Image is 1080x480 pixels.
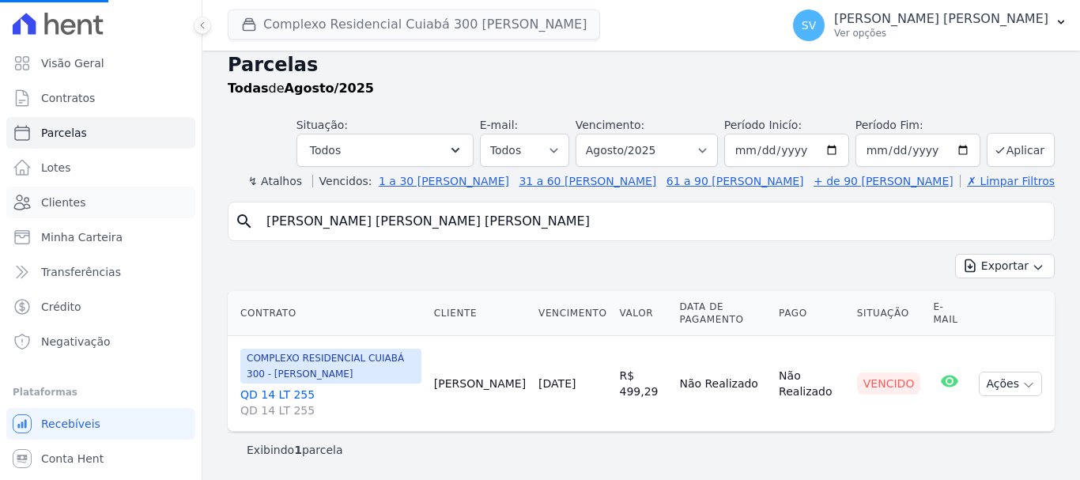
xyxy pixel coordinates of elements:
[6,256,195,288] a: Transferências
[673,291,772,336] th: Data de Pagamento
[6,326,195,357] a: Negativação
[248,175,302,187] label: ↯ Atalhos
[296,134,474,167] button: Todos
[613,291,673,336] th: Valor
[240,403,421,418] span: QD 14 LT 255
[41,160,71,176] span: Lotes
[228,81,269,96] strong: Todas
[228,51,1055,79] h2: Parcelas
[240,387,421,418] a: QD 14 LT 255QD 14 LT 255
[41,229,123,245] span: Minha Carteira
[379,175,509,187] a: 1 a 30 [PERSON_NAME]
[857,372,921,395] div: Vencido
[780,3,1080,47] button: SV [PERSON_NAME] [PERSON_NAME] Ver opções
[235,212,254,231] i: search
[13,383,189,402] div: Plataformas
[960,175,1055,187] a: ✗ Limpar Filtros
[41,334,111,350] span: Negativação
[294,444,302,456] b: 1
[987,133,1055,167] button: Aplicar
[6,291,195,323] a: Crédito
[576,119,644,131] label: Vencimento:
[41,451,104,467] span: Conta Hent
[228,79,374,98] p: de
[927,291,972,336] th: E-mail
[41,195,85,210] span: Clientes
[41,299,81,315] span: Crédito
[312,175,372,187] label: Vencidos:
[41,416,100,432] span: Recebíveis
[310,141,341,160] span: Todos
[538,377,576,390] a: [DATE]
[851,291,927,336] th: Situação
[428,336,532,432] td: [PERSON_NAME]
[834,11,1048,27] p: [PERSON_NAME] [PERSON_NAME]
[814,175,953,187] a: + de 90 [PERSON_NAME]
[41,125,87,141] span: Parcelas
[772,291,851,336] th: Pago
[6,152,195,183] a: Lotes
[6,82,195,114] a: Contratos
[296,119,348,131] label: Situação:
[41,264,121,280] span: Transferências
[613,336,673,432] td: R$ 499,29
[724,119,802,131] label: Período Inicío:
[228,9,600,40] button: Complexo Residencial Cuiabá 300 [PERSON_NAME]
[480,119,519,131] label: E-mail:
[6,187,195,218] a: Clientes
[673,336,772,432] td: Não Realizado
[834,27,1048,40] p: Ver opções
[41,90,95,106] span: Contratos
[855,117,980,134] label: Período Fim:
[247,442,343,458] p: Exibindo parcela
[979,372,1042,396] button: Ações
[228,291,428,336] th: Contrato
[955,254,1055,278] button: Exportar
[6,408,195,440] a: Recebíveis
[285,81,374,96] strong: Agosto/2025
[41,55,104,71] span: Visão Geral
[802,20,816,31] span: SV
[532,291,613,336] th: Vencimento
[6,443,195,474] a: Conta Hent
[428,291,532,336] th: Cliente
[667,175,804,187] a: 61 a 90 [PERSON_NAME]
[240,349,421,384] span: COMPLEXO RESIDENCIAL CUIABÁ 300 - [PERSON_NAME]
[6,117,195,149] a: Parcelas
[6,221,195,253] a: Minha Carteira
[519,175,656,187] a: 31 a 60 [PERSON_NAME]
[257,206,1048,237] input: Buscar por nome do lote ou do cliente
[772,336,851,432] td: Não Realizado
[6,47,195,79] a: Visão Geral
